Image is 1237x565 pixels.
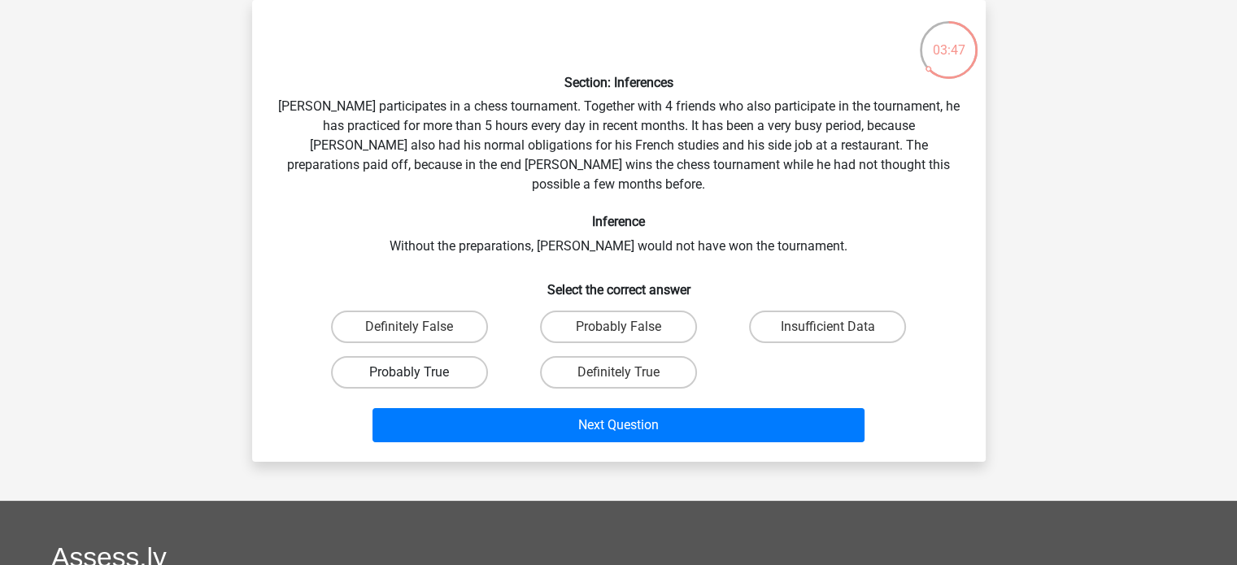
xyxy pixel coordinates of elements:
label: Definitely False [331,311,488,343]
button: Next Question [372,408,865,442]
label: Probably True [331,356,488,389]
label: Insufficient Data [749,311,906,343]
h6: Inference [278,214,960,229]
label: Definitely True [540,356,697,389]
h6: Select the correct answer [278,269,960,298]
h6: Section: Inferences [278,75,960,90]
div: [PERSON_NAME] participates in a chess tournament. Together with 4 friends who also participate in... [259,13,979,449]
div: 03:47 [918,20,979,60]
label: Probably False [540,311,697,343]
